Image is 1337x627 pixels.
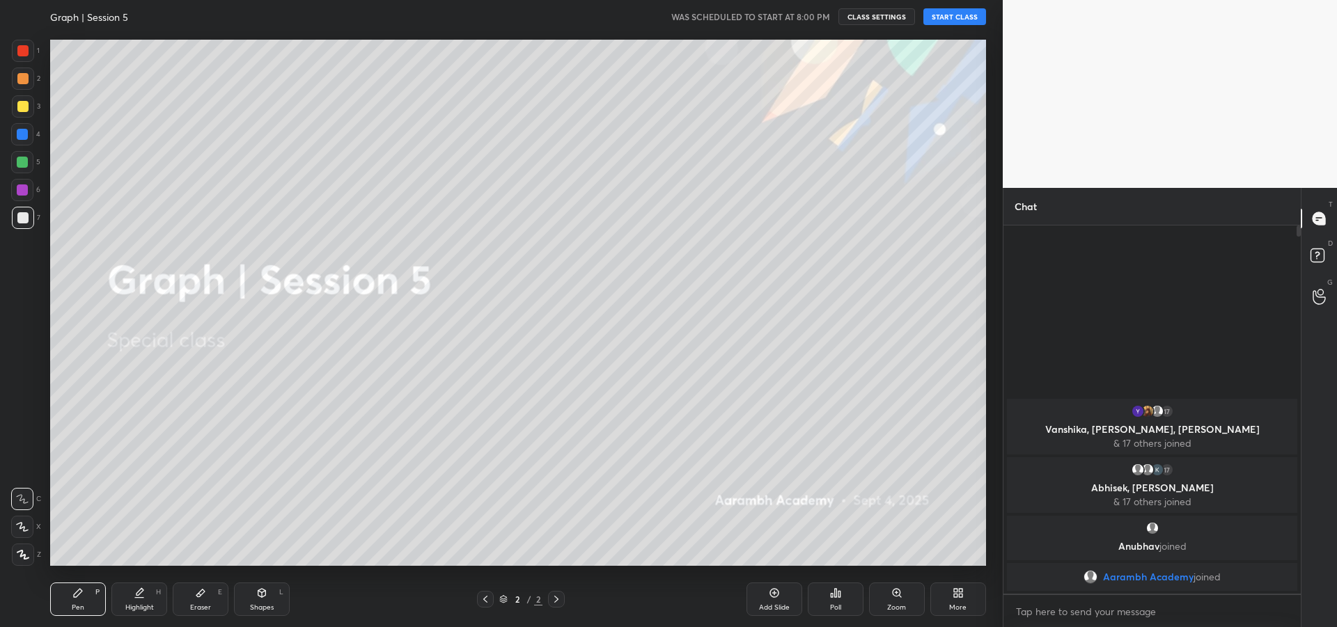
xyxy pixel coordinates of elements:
div: 3 [12,95,40,118]
div: 6 [11,179,40,201]
p: Anubhav [1015,541,1289,552]
div: Add Slide [759,604,790,611]
div: / [527,595,531,603]
div: 7 [12,207,40,229]
div: Z [12,543,41,566]
p: Vanshika, [PERSON_NAME], [PERSON_NAME] [1015,424,1289,435]
p: Abhisek, [PERSON_NAME] [1015,482,1289,493]
p: Chat [1003,188,1048,225]
div: 2 [12,68,40,90]
div: E [218,589,222,596]
div: H [156,589,161,596]
h5: WAS SCHEDULED TO START AT 8:00 PM [671,10,830,23]
button: CLASS SETTINGS [838,8,915,25]
div: 4 [11,123,40,145]
p: D [1328,238,1333,248]
button: START CLASS [923,8,986,25]
span: joined [1159,539,1187,553]
div: 2 [534,593,542,605]
div: Eraser [190,604,211,611]
img: thumbnail.jpg [1141,404,1155,418]
div: grid [1003,396,1301,594]
div: X [11,516,41,538]
p: G [1327,277,1333,287]
img: thumbnail.jpg [1131,404,1145,418]
div: 17 [1160,404,1174,418]
div: P [95,589,100,596]
img: default.png [1131,463,1145,477]
p: & 17 others joined [1015,438,1289,449]
div: Zoom [887,604,906,611]
div: More [949,604,967,611]
img: thumbnail.jpg [1150,463,1164,477]
img: default.png [1084,570,1097,584]
div: 1 [12,40,40,62]
div: Pen [72,604,84,611]
div: Shapes [250,604,274,611]
p: & 17 others joined [1015,496,1289,507]
h4: Graph | Session 5 [50,10,128,24]
div: 2 [510,595,524,603]
p: T [1329,199,1333,209]
div: L [279,589,283,596]
span: joined [1194,571,1221,582]
span: Aarambh Academy [1103,571,1194,582]
div: 17 [1160,463,1174,477]
div: C [11,488,41,510]
div: 5 [11,151,40,173]
div: Highlight [125,604,154,611]
img: default.png [1150,404,1164,418]
div: Poll [830,604,841,611]
img: default.png [1146,521,1159,535]
img: default.png [1141,463,1155,477]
